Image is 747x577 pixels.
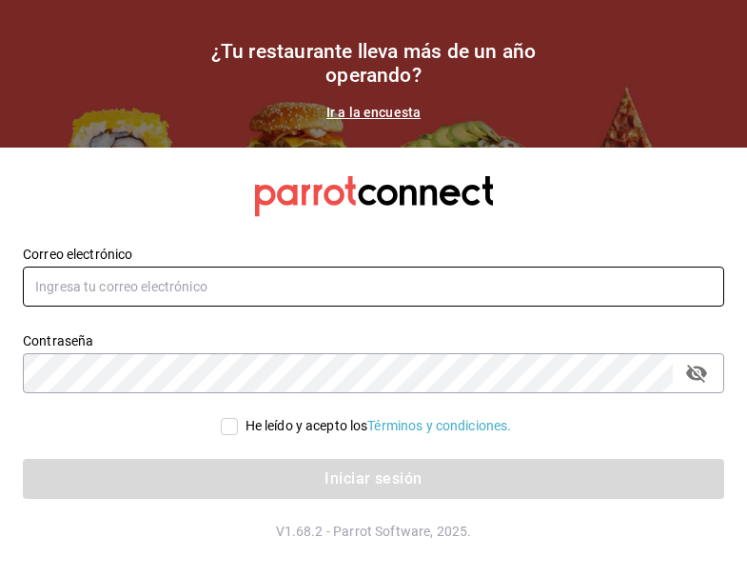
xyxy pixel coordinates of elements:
h1: ¿Tu restaurante lleva más de un año operando? [184,40,564,88]
input: Ingresa tu correo electrónico [23,267,724,307]
p: V1.68.2 - Parrot Software, 2025. [23,522,724,541]
button: passwordField [680,357,713,389]
a: Términos y condiciones. [367,418,511,433]
div: He leído y acepto los [246,416,512,436]
label: Contraseña [23,334,724,348]
label: Correo electrónico [23,248,724,261]
a: Ir a la encuesta [326,105,421,120]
